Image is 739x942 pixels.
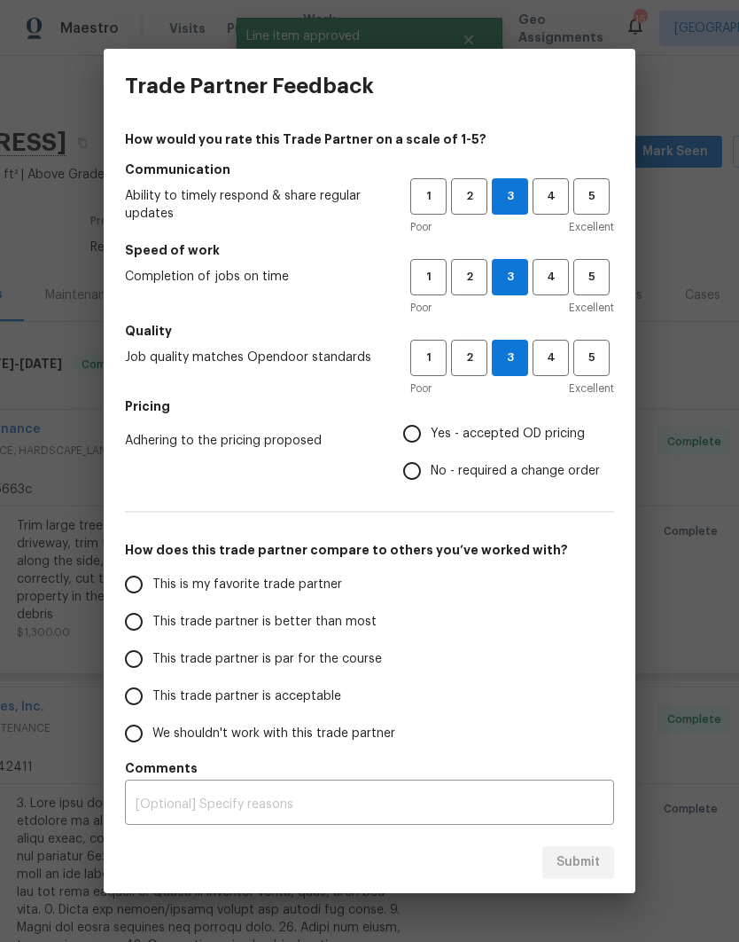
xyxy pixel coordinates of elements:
button: 5 [573,340,610,376]
span: 3 [493,348,527,368]
button: 2 [451,178,487,215]
button: 4 [533,259,569,295]
span: 1 [412,267,445,287]
h4: How would you rate this Trade Partner on a scale of 1-5? [125,130,614,148]
span: Poor [410,218,432,236]
span: Poor [410,380,432,397]
h3: Trade Partner Feedback [125,74,374,98]
span: 2 [453,186,486,207]
span: 4 [534,267,567,287]
div: Pricing [403,415,614,490]
span: 3 [493,186,527,207]
h5: Comments [125,759,614,777]
span: 1 [412,348,445,368]
span: We shouldn't work with this trade partner [152,725,395,743]
h5: Speed of work [125,241,614,259]
span: Completion of jobs on time [125,268,382,286]
span: 1 [412,186,445,207]
span: 5 [575,267,608,287]
button: 1 [410,259,447,295]
button: 2 [451,340,487,376]
span: This trade partner is par for the course [152,650,382,669]
h5: How does this trade partner compare to others you’ve worked with? [125,541,614,559]
span: 3 [493,267,527,287]
div: How does this trade partner compare to others you’ve worked with? [125,566,614,752]
span: 4 [534,348,567,368]
span: This is my favorite trade partner [152,576,342,594]
span: 5 [575,348,608,368]
h5: Communication [125,161,614,178]
button: 2 [451,259,487,295]
button: 4 [533,340,569,376]
button: 5 [573,178,610,215]
button: 1 [410,340,447,376]
span: Adhering to the pricing proposed [125,432,375,450]
button: 3 [492,178,528,215]
span: Yes - accepted OD pricing [431,425,585,444]
span: No - required a change order [431,462,600,481]
span: Job quality matches Opendoor standards [125,349,382,366]
button: 5 [573,259,610,295]
span: 5 [575,186,608,207]
span: Excellent [569,380,614,397]
span: Excellent [569,218,614,236]
button: 3 [492,340,528,376]
span: Poor [410,299,432,317]
span: 4 [534,186,567,207]
span: Excellent [569,299,614,317]
button: 1 [410,178,447,215]
span: 2 [453,267,486,287]
span: 2 [453,348,486,368]
span: This trade partner is better than most [152,613,377,632]
button: 3 [492,259,528,295]
h5: Quality [125,322,614,340]
button: 4 [533,178,569,215]
span: This trade partner is acceptable [152,687,341,706]
span: Ability to timely respond & share regular updates [125,187,382,223]
h5: Pricing [125,397,614,415]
